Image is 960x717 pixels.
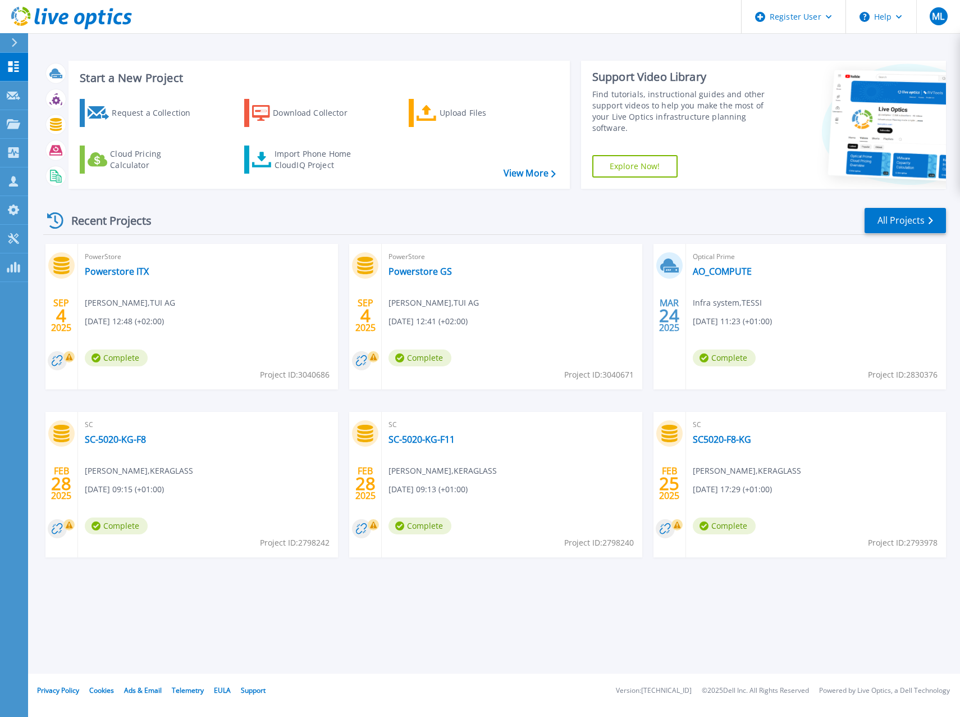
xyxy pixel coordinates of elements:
div: FEB 2025 [659,463,680,504]
span: [PERSON_NAME] , KERAGLASS [85,465,193,477]
span: [PERSON_NAME] , TUI AG [388,297,479,309]
span: [DATE] 17:29 (+01:00) [693,483,772,496]
div: Import Phone Home CloudIQ Project [275,148,362,171]
span: 24 [659,311,679,320]
div: Recent Projects [43,207,167,234]
span: [PERSON_NAME] , KERAGLASS [388,465,497,477]
a: View More [504,168,556,179]
a: Cloud Pricing Calculator [80,146,205,174]
div: MAR 2025 [659,295,680,336]
a: Telemetry [172,686,204,695]
span: Complete [85,518,148,534]
span: [DATE] 12:41 (+02:00) [388,315,468,328]
span: Project ID: 2793978 [868,537,938,549]
a: Support [241,686,266,695]
a: SC-5020-KG-F8 [85,434,146,445]
span: Complete [388,350,451,366]
span: Project ID: 2798242 [260,537,330,549]
div: Download Collector [273,102,363,124]
span: Project ID: 2798240 [564,537,634,549]
span: [DATE] 11:23 (+01:00) [693,315,772,328]
span: Complete [85,350,148,366]
a: Privacy Policy [37,686,79,695]
div: Upload Files [440,102,529,124]
a: SC-5020-KG-F11 [388,434,455,445]
a: Download Collector [244,99,369,127]
span: Complete [693,350,756,366]
span: PowerStore [388,251,635,263]
span: SC [85,419,331,431]
span: 28 [355,479,376,488]
div: Request a Collection [112,102,202,124]
span: 25 [659,479,679,488]
a: AO_COMPUTE [693,266,752,277]
div: Support Video Library [592,70,777,84]
div: SEP 2025 [51,295,72,336]
span: Infra system , TESSI [693,297,762,309]
span: 4 [56,311,66,320]
span: [DATE] 09:15 (+01:00) [85,483,164,496]
div: FEB 2025 [355,463,376,504]
div: FEB 2025 [51,463,72,504]
span: ML [932,12,944,21]
span: SC [693,419,939,431]
span: PowerStore [85,251,331,263]
span: 4 [360,311,371,320]
span: Complete [693,518,756,534]
span: Optical Prime [693,251,939,263]
a: Powerstore ITX [85,266,149,277]
a: Powerstore GS [388,266,452,277]
span: 28 [51,479,71,488]
span: Project ID: 2830376 [868,369,938,381]
a: Upload Files [409,99,534,127]
span: Project ID: 3040686 [260,369,330,381]
div: Find tutorials, instructional guides and other support videos to help you make the most of your L... [592,89,777,134]
span: [DATE] 09:13 (+01:00) [388,483,468,496]
a: Explore Now! [592,155,678,178]
a: Ads & Email [124,686,162,695]
a: SC5020-F8-KG [693,434,751,445]
span: Complete [388,518,451,534]
div: Cloud Pricing Calculator [110,148,200,171]
a: Cookies [89,686,114,695]
a: Request a Collection [80,99,205,127]
li: © 2025 Dell Inc. All Rights Reserved [702,687,809,695]
h3: Start a New Project [80,72,555,84]
span: SC [388,419,635,431]
a: EULA [214,686,231,695]
li: Version: [TECHNICAL_ID] [616,687,692,695]
span: [DATE] 12:48 (+02:00) [85,315,164,328]
span: [PERSON_NAME] , KERAGLASS [693,465,801,477]
span: Project ID: 3040671 [564,369,634,381]
li: Powered by Live Optics, a Dell Technology [819,687,950,695]
a: All Projects [865,208,946,233]
span: [PERSON_NAME] , TUI AG [85,297,175,309]
div: SEP 2025 [355,295,376,336]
